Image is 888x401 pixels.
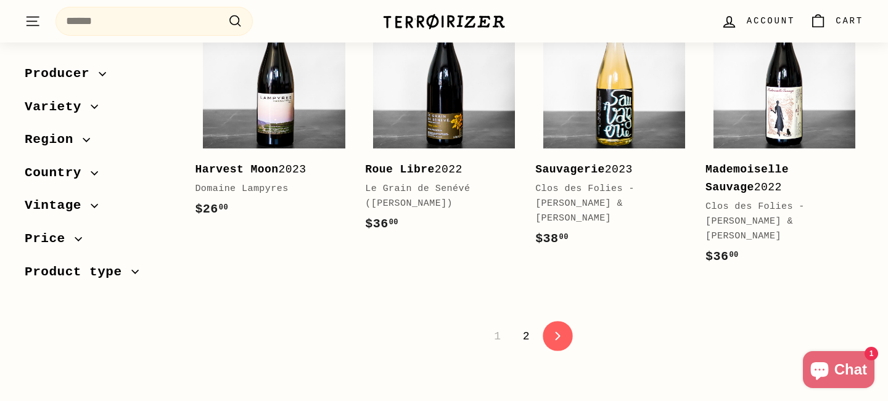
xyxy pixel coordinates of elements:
div: 2022 [365,161,511,179]
span: Price [25,229,75,249]
span: Producer [25,63,99,84]
a: Account [713,3,802,39]
span: Cart [836,14,863,28]
button: Vintage [25,192,175,225]
sup: 00 [729,251,738,259]
b: Harvest Moon [195,163,278,176]
sup: 00 [389,218,398,227]
span: $26 [195,202,228,216]
span: Account [747,14,795,28]
span: Country [25,163,91,184]
span: Vintage [25,195,91,216]
button: Product type [25,259,175,292]
b: Roue Libre [365,163,435,176]
span: $38 [535,232,569,246]
b: Sauvagerie [535,163,605,176]
div: Clos des Folies - [PERSON_NAME] & [PERSON_NAME] [535,182,681,226]
span: 1 [487,326,508,347]
div: Domaine Lampyres [195,182,340,196]
span: $36 [705,249,739,264]
b: Mademoiselle Sauvage [705,163,789,193]
button: Producer [25,60,175,94]
span: Variety [25,97,91,118]
div: Le Grain de Senévé ([PERSON_NAME]) [365,182,511,211]
sup: 00 [219,203,228,212]
span: $36 [365,217,398,231]
a: Cart [802,3,871,39]
button: Price [25,225,175,259]
div: Clos des Folies - [PERSON_NAME] & [PERSON_NAME] [705,200,851,244]
span: Product type [25,262,131,283]
div: 2023 [535,161,681,179]
div: 2023 [195,161,340,179]
sup: 00 [559,233,569,241]
button: Region [25,126,175,160]
span: Region [25,129,83,150]
button: Variety [25,94,175,127]
button: Country [25,160,175,193]
inbox-online-store-chat: Shopify online store chat [799,351,878,391]
a: 2 [516,326,537,347]
div: 2022 [705,161,851,196]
